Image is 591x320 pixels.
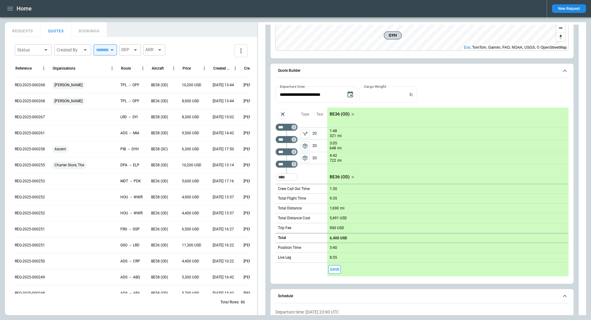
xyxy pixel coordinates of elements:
p: TPL → OPF [120,99,139,104]
p: BE58 (OD) [151,163,168,168]
p: [PERSON_NAME] [243,147,269,152]
p: BE36 (OD) [330,111,350,117]
p: 6,400 USD [330,236,347,241]
p: mi [340,206,344,211]
p: 09/03/2025 15:02 [213,115,234,120]
p: 648 [330,146,336,151]
p: Position Time [278,245,301,250]
button: left aligned [300,141,310,151]
p: TPL → OPF [120,83,139,88]
p: 86 [241,300,245,305]
button: Quote Builder [275,64,569,78]
div: Too short [275,148,298,156]
p: mi [337,133,342,139]
p: 20 [312,128,327,140]
p: Live Leg [278,255,291,260]
p: BE58 (OD) [151,83,168,88]
div: Too short [275,173,298,181]
p: 08/22/2025 17:50 [213,147,234,152]
button: Price column menu [200,64,209,73]
button: REQUESTS [5,22,41,37]
p: [PERSON_NAME] [243,163,269,168]
p: BE36 (OD) [151,179,168,184]
p: [PERSON_NAME] [243,259,269,264]
p: 20 [312,140,327,152]
p: REQ-2025-000251 [15,243,45,248]
h6: Quote Builder [278,69,300,73]
p: Total Rows: [220,300,239,305]
p: 321 [330,133,336,139]
p: 4,900 USD [182,195,199,200]
span: Save this aircraft quote and copy details to clipboard [328,265,341,274]
p: [PERSON_NAME] [243,83,269,88]
p: 11,300 USD [182,243,201,248]
p: 8,900 USD [182,99,199,104]
p: MDT → PDK [120,179,141,184]
p: mi [337,158,342,163]
p: 09/04/2025 13:44 [213,99,234,104]
p: BE58 (OD) [151,259,168,264]
button: Schedule [275,289,569,303]
p: BE36 (OD) [330,174,350,180]
p: BE36 (OD) [151,243,168,248]
p: BE36 (OD) [151,227,168,232]
div: Too short [275,160,298,168]
a: Esri [464,45,470,50]
p: 08/13/2025 13:57 [213,195,234,200]
p: 8,300 USD [182,115,199,120]
p: 900 USD [330,226,344,230]
p: 722 [330,158,336,163]
p: Taxi [316,112,323,117]
span: Type of sector [300,153,310,163]
p: REQ-2025-000252 [15,195,45,200]
p: HOU → WWR [120,211,143,216]
p: ADS → ABQ [120,275,140,280]
label: Departure time [280,84,305,89]
p: 1:48 [330,129,337,133]
div: Not found [275,124,298,131]
div: DEP [119,44,141,55]
p: PIB → GYH [120,147,139,152]
p: 6,300 USD [182,147,199,152]
p: REQ-2025-000255 [15,163,45,168]
p: 08/26/2025 14:42 [213,131,234,136]
button: Organisations column menu [108,64,116,73]
button: Choose date, selected date is Sep 5, 2025 [344,88,356,101]
p: mi [337,146,342,151]
span: Charter Store, The [52,157,86,173]
p: 5,600 USD [182,179,199,184]
p: BE58 (OD) [151,131,168,136]
p: 07/31/2025 16:42 [213,275,234,280]
p: Total Distance Cost [278,216,310,221]
p: [PERSON_NAME] [243,99,269,104]
p: ADS → MIA [120,131,139,136]
p: 20 [312,152,327,164]
p: 9,500 USD [182,131,199,136]
p: 1,690 [330,206,339,211]
div: scrollable content [327,107,569,276]
p: BE36 (OD) [151,211,168,216]
p: 09/04/2025 13:44 [213,83,234,88]
p: REQ-2025-000267 [15,115,45,120]
p: 4,400 USD [182,259,199,264]
p: REQ-2025-000249 [15,275,45,280]
p: 08/04/2025 16:27 [213,227,234,232]
p: 4:42 [330,153,337,158]
button: Created At (UTC-05:00) column menu [231,64,239,73]
label: Cargo Weight [364,84,386,89]
p: Type [301,112,309,117]
div: , TomTom, Garmin, FAO, NOAA, USGS, © OpenStreetMap [464,44,567,51]
p: [PERSON_NAME] [243,243,269,248]
div: Status [17,47,42,53]
p: Total Distance [278,206,302,211]
p: 3:40 [330,245,337,250]
span: package_2 [302,155,308,161]
button: Aircraft column menu [169,64,178,73]
p: REQ-2025-000268 [15,83,45,88]
span: Ascent [52,141,68,157]
p: ADS → CRP [120,259,140,264]
button: Zoom out [556,23,565,32]
p: REQ-2025-000261 [15,131,45,136]
p: [PERSON_NAME] [243,179,269,184]
p: [PERSON_NAME] [243,131,269,136]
